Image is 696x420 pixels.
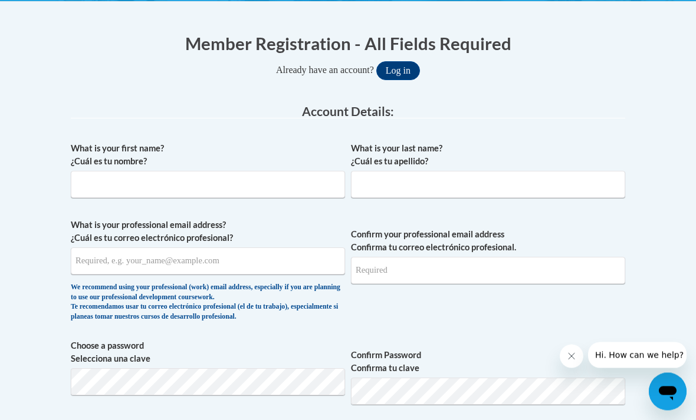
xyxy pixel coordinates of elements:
iframe: Message from company [588,342,687,368]
label: Choose a password Selecciona una clave [71,340,345,366]
input: Metadata input [351,171,625,199]
label: What is your last name? ¿Cuál es tu apellido? [351,143,625,168]
label: What is your professional email address? ¿Cuál es tu correo electrónico profesional? [71,219,345,245]
label: What is your first name? ¿Cuál es tu nombre? [71,143,345,168]
input: Metadata input [71,171,345,199]
label: Confirm Password Confirma tu clave [351,349,625,375]
iframe: Button to launch messaging window [649,373,687,411]
label: Confirm your professional email address Confirma tu correo electrónico profesional. [351,229,625,254]
div: We recommend using your professional (work) email address, especially if you are planning to use ... [71,283,345,322]
button: Log in [376,62,420,81]
span: Account Details: [302,104,394,119]
input: Metadata input [71,248,345,275]
iframe: Close message [560,345,583,368]
input: Required [351,257,625,285]
span: Already have an account? [276,65,374,75]
h1: Member Registration - All Fields Required [71,32,625,56]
